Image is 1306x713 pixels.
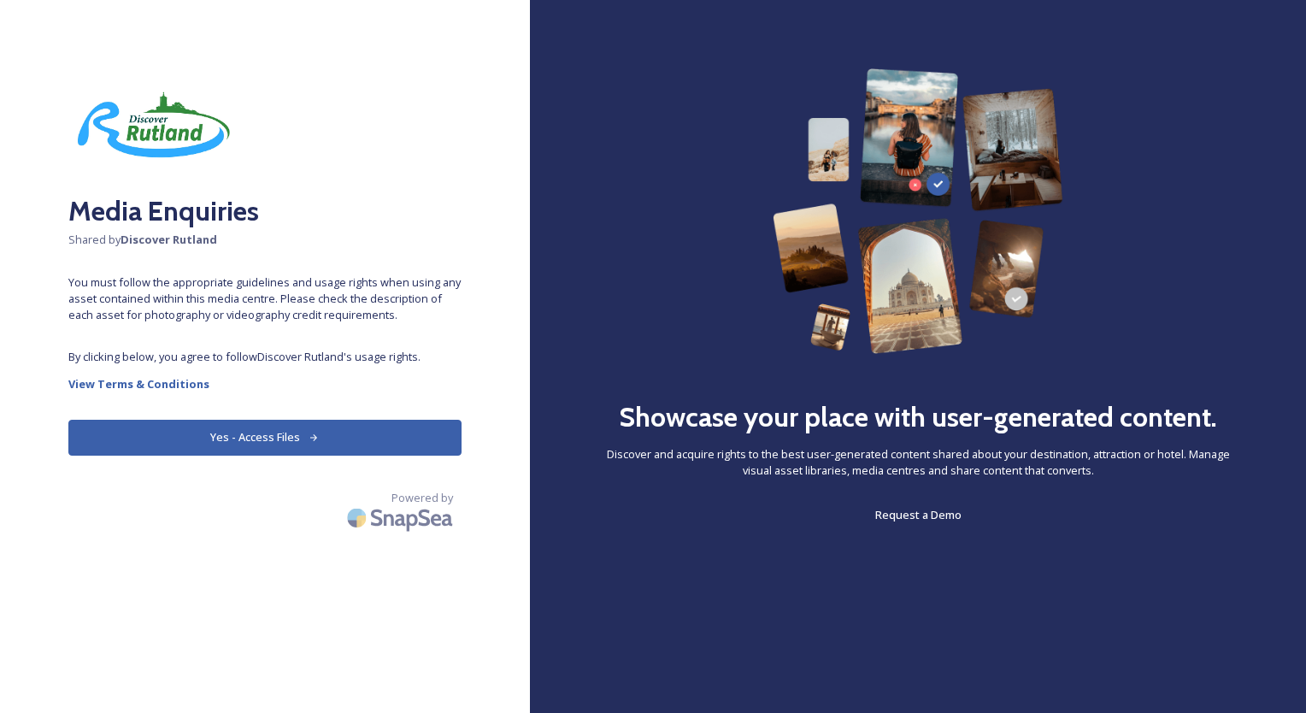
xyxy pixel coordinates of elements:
span: You must follow the appropriate guidelines and usage rights when using any asset contained within... [68,274,462,324]
a: Request a Demo [875,504,962,525]
h2: Showcase your place with user-generated content. [619,397,1217,438]
img: DR-logo.jpeg [68,68,239,182]
strong: View Terms & Conditions [68,376,209,392]
span: Shared by [68,232,462,248]
strong: Discover Rutland [121,232,217,247]
a: View Terms & Conditions [68,374,462,394]
span: By clicking below, you agree to follow Discover Rutland 's usage rights. [68,349,462,365]
span: Powered by [391,490,453,506]
button: Yes - Access Files [68,420,462,455]
span: Discover and acquire rights to the best user-generated content shared about your destination, att... [598,446,1238,479]
h2: Media Enquiries [68,191,462,232]
img: SnapSea Logo [342,498,462,538]
img: 63b42ca75bacad526042e722_Group%20154-p-800.png [773,68,1063,354]
span: Request a Demo [875,507,962,522]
